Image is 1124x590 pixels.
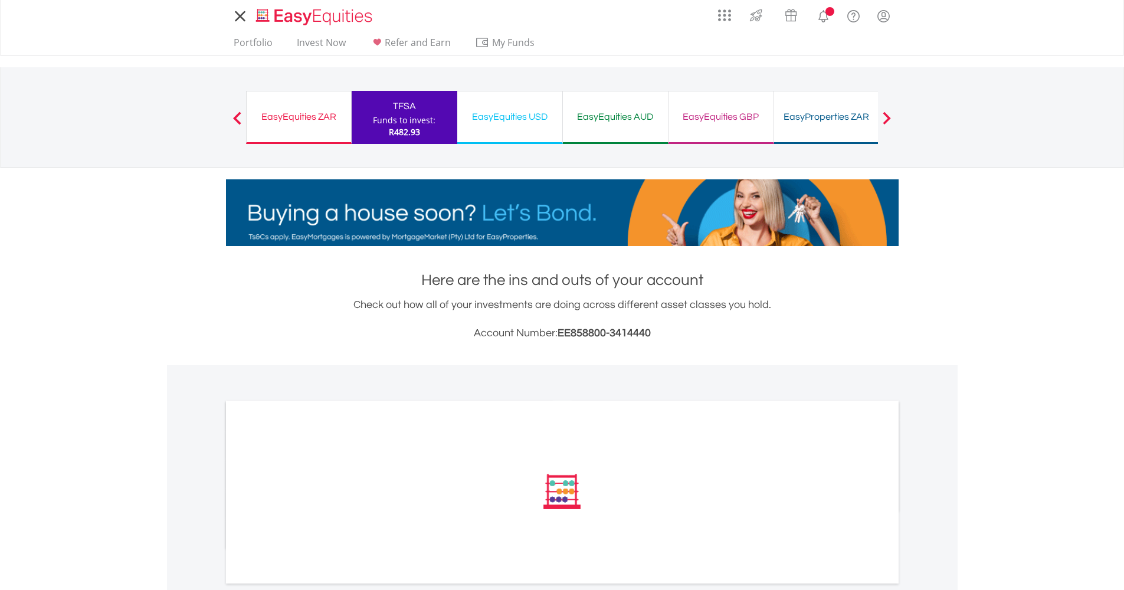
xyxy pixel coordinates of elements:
[558,327,651,339] span: EE858800-3414440
[781,109,872,125] div: EasyProperties ZAR
[774,3,808,25] a: Vouchers
[226,325,899,342] h3: Account Number:
[676,109,766,125] div: EasyEquities GBP
[373,114,435,126] div: Funds to invest:
[718,9,731,22] img: grid-menu-icon.svg
[781,6,801,25] img: vouchers-v2.svg
[359,98,450,114] div: TFSA
[226,270,899,291] h1: Here are the ins and outs of your account
[869,3,899,29] a: My Profile
[875,117,899,129] button: Next
[292,37,350,55] a: Invest Now
[229,37,277,55] a: Portfolio
[226,297,899,342] div: Check out how all of your investments are doing across different asset classes you hold.
[251,3,377,27] a: Home page
[838,3,869,27] a: FAQ's and Support
[808,3,838,27] a: Notifications
[464,109,555,125] div: EasyEquities USD
[254,7,377,27] img: EasyEquities_Logo.png
[746,6,766,25] img: thrive-v2.svg
[254,109,344,125] div: EasyEquities ZAR
[226,179,899,246] img: EasyMortage Promotion Banner
[475,35,552,50] span: My Funds
[365,37,456,55] a: Refer and Earn
[389,126,420,137] span: R482.93
[385,36,451,49] span: Refer and Earn
[570,109,661,125] div: EasyEquities AUD
[710,3,739,22] a: AppsGrid
[225,117,249,129] button: Previous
